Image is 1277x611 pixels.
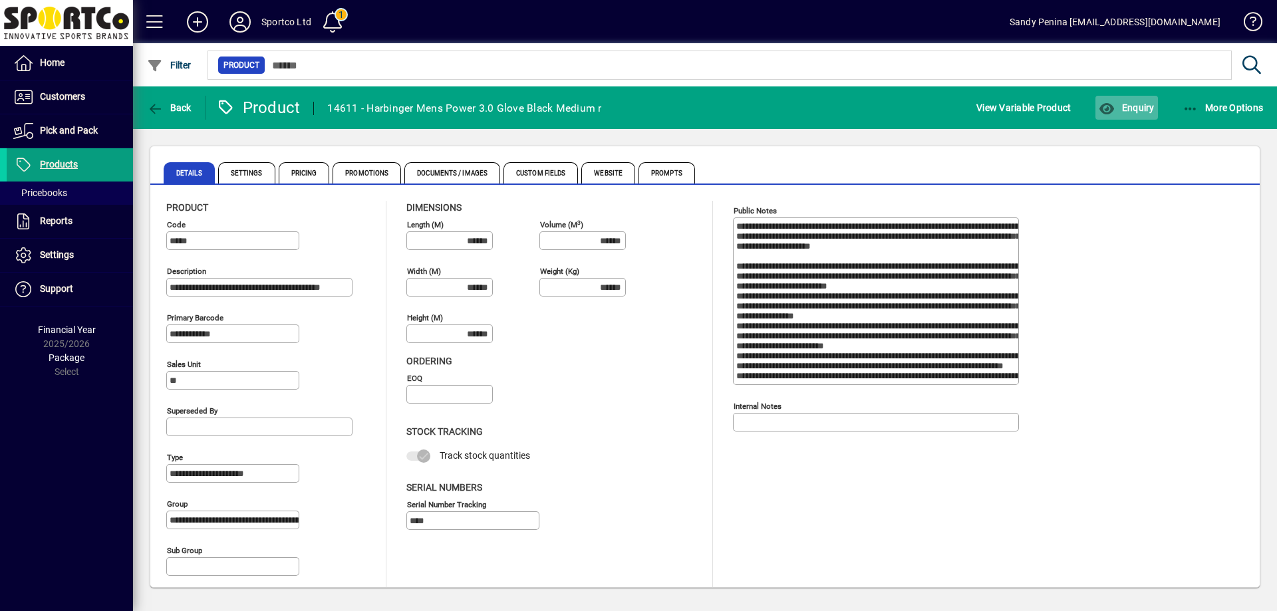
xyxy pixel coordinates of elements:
div: Product [216,97,301,118]
a: Support [7,273,133,306]
a: Pricebooks [7,182,133,204]
span: Products [40,159,78,170]
span: Pick and Pack [40,125,98,136]
mat-label: EOQ [407,374,422,383]
span: Settings [40,249,74,260]
div: Sportco Ltd [261,11,311,33]
button: More Options [1179,96,1267,120]
mat-label: Superseded by [167,406,217,416]
span: Custom Fields [503,162,578,183]
mat-label: Serial Number tracking [407,499,486,509]
button: Enquiry [1095,96,1157,120]
span: Home [40,57,65,68]
span: Website [581,162,635,183]
span: Customers [40,91,85,102]
span: More Options [1183,102,1264,113]
mat-label: Description [167,267,206,276]
span: Financial Year [38,324,96,335]
span: Prompts [638,162,695,183]
a: Customers [7,80,133,114]
span: Package [49,352,84,363]
span: Pricing [279,162,330,183]
sup: 3 [577,219,581,225]
span: Product [223,59,259,72]
button: View Variable Product [973,96,1074,120]
a: Home [7,47,133,80]
span: Dimensions [406,202,462,213]
span: Back [147,102,192,113]
mat-label: Primary barcode [167,313,223,322]
span: Reports [40,215,72,226]
button: Filter [144,53,195,77]
button: Profile [219,10,261,34]
mat-label: Sales unit [167,360,201,369]
button: Add [176,10,219,34]
span: Documents / Images [404,162,500,183]
a: Reports [7,205,133,238]
span: Product [166,202,208,213]
a: Knowledge Base [1234,3,1260,46]
span: Enquiry [1099,102,1154,113]
span: Settings [218,162,275,183]
a: Pick and Pack [7,114,133,148]
span: Pricebooks [13,187,67,198]
div: 14611 - Harbinger Mens Power 3.0 Glove Black Medium r [327,98,601,119]
mat-label: Internal Notes [734,402,781,411]
mat-label: Sub group [167,546,202,555]
span: View Variable Product [976,97,1071,118]
mat-label: Volume (m ) [540,220,583,229]
mat-label: Length (m) [407,220,444,229]
a: Settings [7,239,133,272]
span: Filter [147,60,192,70]
span: Track stock quantities [440,450,530,461]
mat-label: Weight (Kg) [540,267,579,276]
span: Ordering [406,356,452,366]
mat-label: Width (m) [407,267,441,276]
div: Sandy Penina [EMAIL_ADDRESS][DOMAIN_NAME] [1010,11,1220,33]
span: Serial Numbers [406,482,482,493]
mat-label: Group [167,499,188,509]
span: Details [164,162,215,183]
mat-label: Public Notes [734,206,777,215]
span: Support [40,283,73,294]
mat-label: Code [167,220,186,229]
span: Promotions [333,162,401,183]
button: Back [144,96,195,120]
app-page-header-button: Back [133,96,206,120]
mat-label: Type [167,453,183,462]
mat-label: Height (m) [407,313,443,322]
span: Stock Tracking [406,426,483,437]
